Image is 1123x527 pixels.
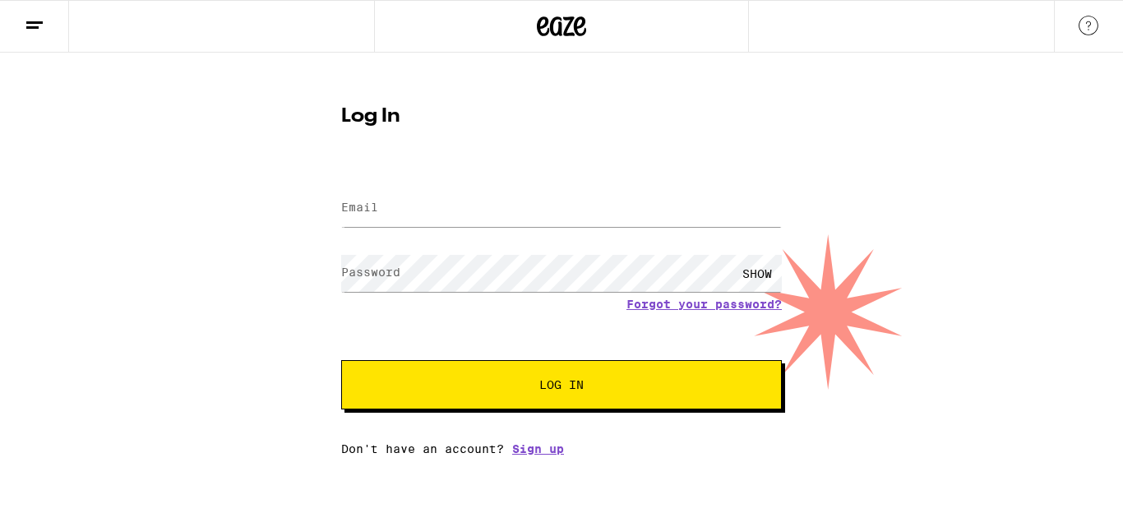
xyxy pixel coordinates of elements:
button: Log In [341,360,782,409]
a: Forgot your password? [626,298,782,311]
a: Sign up [512,442,564,455]
input: Email [341,190,782,227]
h1: Log In [341,107,782,127]
label: Password [341,266,400,279]
div: Don't have an account? [341,442,782,455]
div: SHOW [732,255,782,292]
label: Email [341,201,378,214]
span: Log In [539,379,584,391]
